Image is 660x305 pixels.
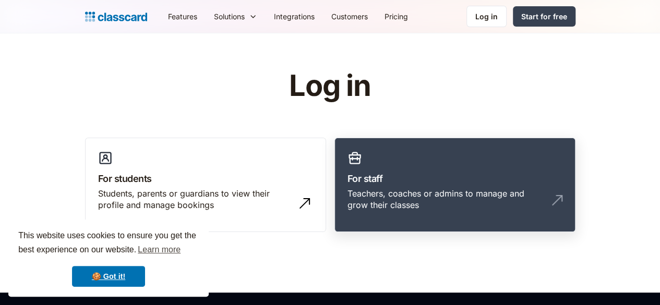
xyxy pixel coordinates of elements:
[334,138,575,233] a: For staffTeachers, coaches or admins to manage and grow their classes
[8,219,209,297] div: cookieconsent
[347,172,562,186] h3: For staff
[323,5,376,28] a: Customers
[164,70,496,102] h1: Log in
[85,138,326,233] a: For studentsStudents, parents or guardians to view their profile and manage bookings
[266,5,323,28] a: Integrations
[376,5,416,28] a: Pricing
[98,172,313,186] h3: For students
[136,242,182,258] a: learn more about cookies
[206,5,266,28] div: Solutions
[160,5,206,28] a: Features
[85,9,147,24] a: Logo
[475,11,498,22] div: Log in
[347,188,542,211] div: Teachers, coaches or admins to manage and grow their classes
[466,6,507,27] a: Log in
[513,6,575,27] a: Start for free
[72,266,145,287] a: dismiss cookie message
[98,188,292,211] div: Students, parents or guardians to view their profile and manage bookings
[18,229,199,258] span: This website uses cookies to ensure you get the best experience on our website.
[521,11,567,22] div: Start for free
[214,11,245,22] div: Solutions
